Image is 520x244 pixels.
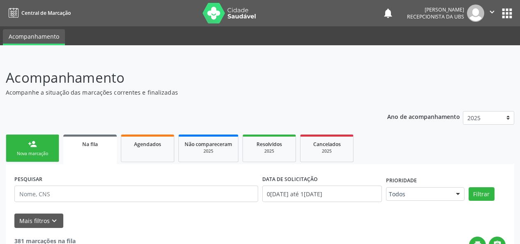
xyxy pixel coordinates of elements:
div: 2025 [249,148,290,154]
span: Não compareceram [185,141,232,148]
label: PESQUISAR [14,173,42,186]
span: Central de Marcação [21,9,71,16]
i: keyboard_arrow_down [50,216,59,225]
div: Nova marcação [12,151,53,157]
p: Acompanhe a situação das marcações correntes e finalizadas [6,88,362,97]
p: Acompanhamento [6,67,362,88]
a: Acompanhamento [3,29,65,45]
span: Todos [389,190,448,198]
div: 2025 [306,148,347,154]
button: Filtrar [469,187,495,201]
a: Central de Marcação [6,6,71,20]
div: person_add [28,139,37,149]
span: Agendados [134,141,161,148]
input: Nome, CNS [14,186,258,202]
button: apps [500,6,514,21]
p: Ano de acompanhamento [387,111,460,121]
img: img [467,5,484,22]
button:  [484,5,500,22]
span: Recepcionista da UBS [407,13,464,20]
span: Cancelados [313,141,341,148]
label: Prioridade [386,174,417,187]
span: Resolvidos [257,141,282,148]
button: notifications [382,7,394,19]
label: DATA DE SOLICITAÇÃO [262,173,318,186]
div: 2025 [185,148,232,154]
input: Selecione um intervalo [262,186,382,202]
span: Na fila [82,141,98,148]
i:  [488,7,497,16]
button: Mais filtroskeyboard_arrow_down [14,214,63,228]
div: [PERSON_NAME] [407,6,464,13]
